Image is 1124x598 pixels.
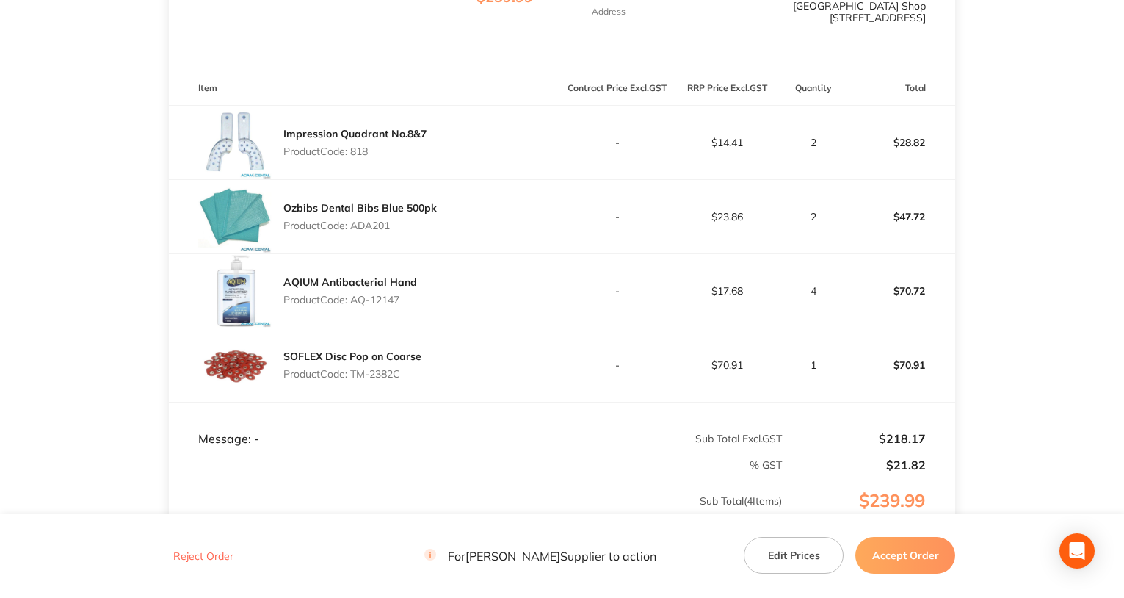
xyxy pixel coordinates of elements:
[592,7,626,17] p: Address
[283,350,421,363] a: SOFLEX Disc Pop on Coarse
[673,359,782,371] p: $70.91
[783,137,845,148] p: 2
[846,199,954,234] p: $47.72
[744,537,844,574] button: Edit Prices
[283,201,437,215] a: Ozbibs Dental Bibs Blue 500pk
[198,328,272,402] img: d3I0aGpmcA
[283,220,437,231] p: Product Code: ADA201
[563,211,672,223] p: -
[283,127,427,140] a: Impression Quadrant No.8&7
[424,549,656,563] p: For [PERSON_NAME] Supplier to action
[783,432,927,445] p: $218.17
[283,294,417,306] p: Product Code: AQ-12147
[846,125,954,160] p: $28.82
[673,285,782,297] p: $17.68
[845,71,955,106] th: Total
[563,285,672,297] p: -
[673,137,782,148] p: $14.41
[283,275,417,289] a: AQIUM Antibacterial Hand
[283,145,427,157] p: Product Code: 818
[846,273,954,309] p: $70.72
[562,71,672,106] th: Contract Price Excl. GST
[783,211,845,223] p: 2
[563,359,672,371] p: -
[1059,533,1095,569] div: Open Intercom Messenger
[169,403,562,447] td: Message: -
[198,106,272,179] img: Z3Q1cXd4OA
[673,211,782,223] p: $23.86
[783,359,845,371] p: 1
[783,285,845,297] p: 4
[198,180,272,253] img: aTNybm8zYw
[563,433,782,444] p: Sub Total Excl. GST
[283,368,421,380] p: Product Code: TM-2382C
[563,137,672,148] p: -
[783,71,846,106] th: Quantity
[170,495,782,536] p: Sub Total ( 4 Items)
[170,459,782,471] p: % GST
[169,71,562,106] th: Item
[169,550,238,563] button: Reject Order
[783,491,955,541] p: $239.99
[672,71,783,106] th: RRP Price Excl. GST
[855,537,955,574] button: Accept Order
[783,458,927,472] p: $21.82
[846,347,954,383] p: $70.91
[198,254,272,328] img: enBkMTZtNg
